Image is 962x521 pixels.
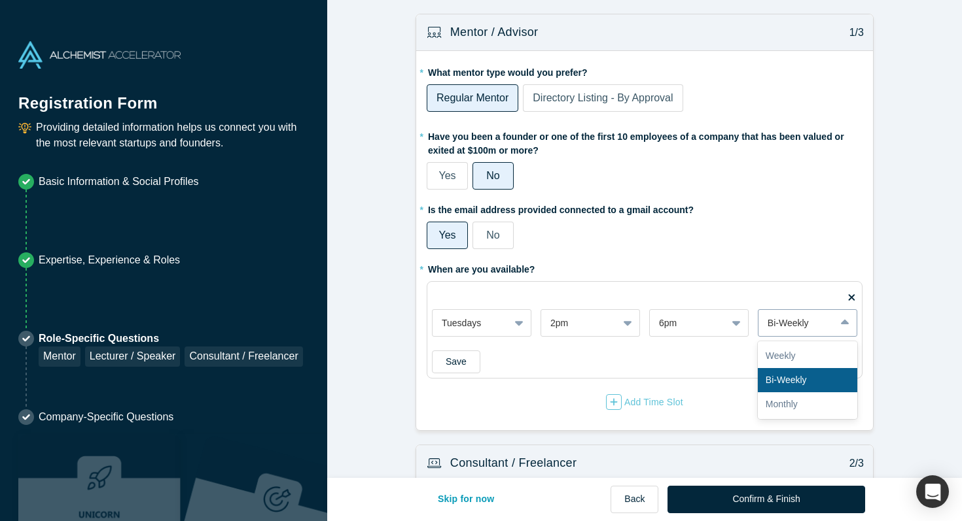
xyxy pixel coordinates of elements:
[39,346,80,367] div: Mentor
[438,229,455,241] span: Yes
[668,486,864,513] button: Confirm & Finish
[39,409,173,425] p: Company-Specific Questions
[427,126,863,158] label: Have you been a founder or one of the first 10 employees of a company that has been valued or exi...
[533,92,673,103] span: Directory Listing - By Approval
[18,78,309,115] h1: Registration Form
[450,454,577,472] h3: Consultant / Freelancer
[758,368,857,392] div: Bi-Weekly
[758,344,857,368] div: Weekly
[427,258,535,277] label: When are you available?
[606,394,683,410] div: Add Time Slot
[39,331,303,346] p: Role-Specific Questions
[432,350,480,373] button: Save
[842,25,864,41] p: 1/3
[36,120,309,151] p: Providing detailed information helps us connect you with the most relevant startups and founders.
[85,346,181,367] div: Lecturer / Speaker
[427,199,863,217] label: Is the email address provided connected to a gmail account?
[768,316,826,330] div: Bi-Weekly
[758,392,857,416] div: Monthly
[438,170,455,181] span: Yes
[39,174,199,190] p: Basic Information & Social Profiles
[39,252,180,268] p: Expertise, Experience & Roles
[18,41,181,69] img: Alchemist Accelerator Logo
[185,346,302,367] div: Consultant / Freelancer
[605,394,684,411] button: Add Time Slot
[486,229,499,241] span: No
[427,61,863,80] label: What mentor type would you prefer?
[611,486,658,513] button: Back
[424,486,508,513] button: Skip for now
[450,24,538,41] h3: Mentor / Advisor
[486,170,499,181] span: No
[842,456,864,471] p: 2/3
[436,92,508,103] span: Regular Mentor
